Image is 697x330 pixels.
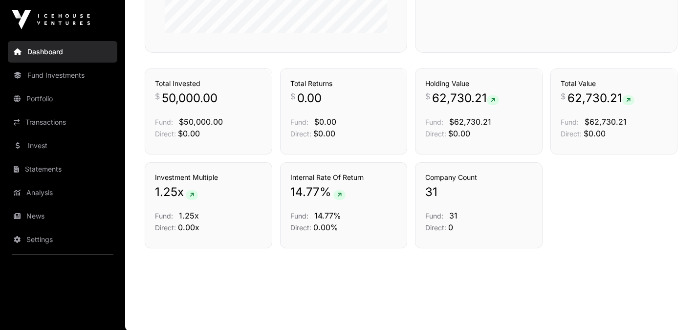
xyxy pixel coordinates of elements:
span: Direct: [561,130,582,138]
span: $0.00 [584,129,606,138]
span: Fund: [290,212,308,220]
a: Settings [8,229,117,250]
h3: Investment Multiple [155,173,262,182]
a: Portfolio [8,88,117,110]
a: Transactions [8,111,117,133]
span: Direct: [425,130,446,138]
img: Icehouse Ventures Logo [12,10,90,29]
span: 62,730.21 [432,90,499,106]
h3: Total Invested [155,79,262,88]
span: $ [155,90,160,102]
span: 0.00 [297,90,322,106]
span: 0.00x [178,222,199,232]
span: Fund: [425,212,443,220]
span: Direct: [290,130,311,138]
a: Invest [8,135,117,156]
span: $0.00 [313,129,335,138]
span: 31 [425,184,437,200]
span: 1.25 [155,184,177,200]
span: 14.77 [290,184,320,200]
span: $0.00 [178,129,200,138]
span: Fund: [155,212,173,220]
span: $0.00 [448,129,470,138]
span: Fund: [155,118,173,126]
a: Dashboard [8,41,117,63]
a: Analysis [8,182,117,203]
span: $62,730.21 [449,117,491,127]
span: Fund: [425,118,443,126]
span: x [177,184,184,200]
span: Fund: [561,118,579,126]
a: Fund Investments [8,65,117,86]
h3: Holding Value [425,79,532,88]
span: 50,000.00 [162,90,218,106]
span: $ [561,90,566,102]
span: 31 [449,211,457,220]
a: News [8,205,117,227]
iframe: Chat Widget [648,283,697,330]
span: $50,000.00 [179,117,223,127]
h3: Total Returns [290,79,397,88]
span: 0.00% [313,222,338,232]
span: % [320,184,331,200]
span: Direct: [290,223,311,232]
span: $62,730.21 [585,117,627,127]
h3: Company Count [425,173,532,182]
span: Direct: [155,130,176,138]
span: 0 [448,222,453,232]
span: Direct: [425,223,446,232]
span: 14.77% [314,211,341,220]
span: 1.25x [179,211,199,220]
span: Fund: [290,118,308,126]
span: Direct: [155,223,176,232]
span: $0.00 [314,117,336,127]
h3: Total Value [561,79,668,88]
span: $ [425,90,430,102]
a: Statements [8,158,117,180]
span: 62,730.21 [567,90,634,106]
h3: Internal Rate Of Return [290,173,397,182]
span: $ [290,90,295,102]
